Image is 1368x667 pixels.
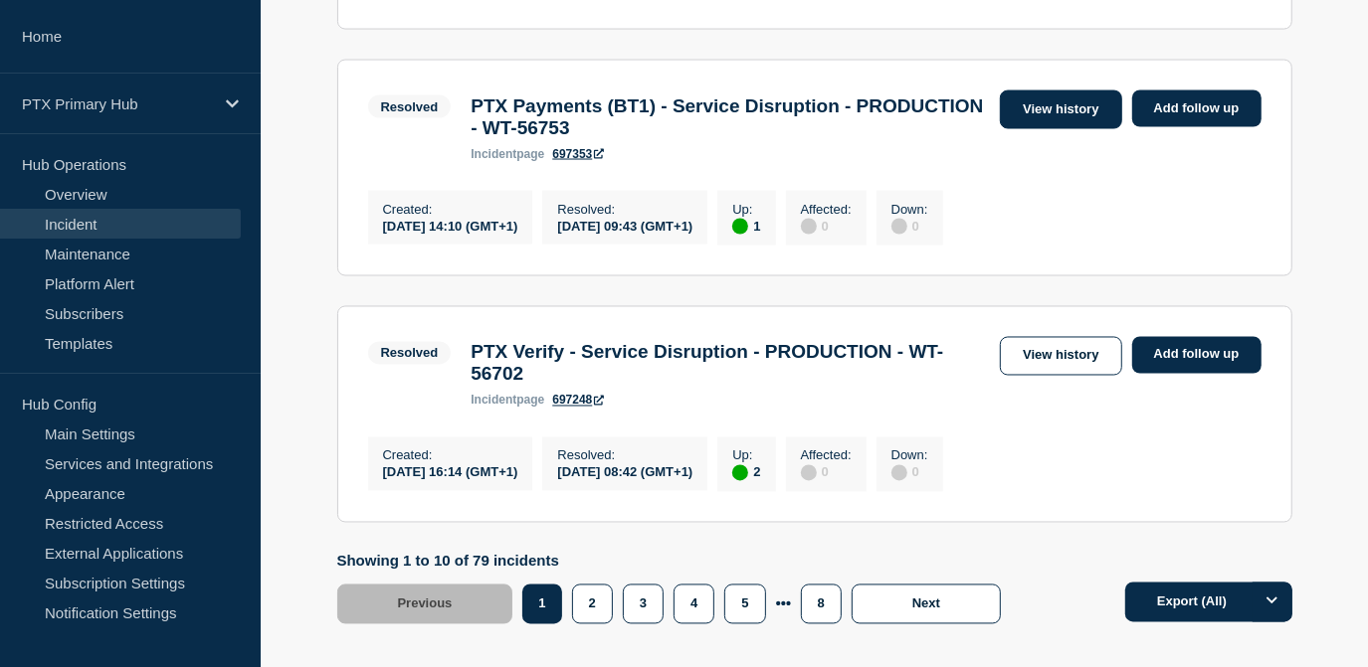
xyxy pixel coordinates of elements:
p: Affected : [801,202,852,217]
div: disabled [801,465,817,481]
span: incident [471,394,516,408]
p: Up : [732,448,760,463]
h3: PTX Verify - Service Disruption - PRODUCTION - WT-56702 [471,342,990,386]
h3: PTX Payments (BT1) - Service Disruption - PRODUCTION - WT-56753 [471,95,990,139]
div: disabled [891,219,907,235]
a: View history [1000,337,1121,376]
button: 8 [801,584,842,624]
p: Up : [732,202,760,217]
p: Affected : [801,448,852,463]
span: Next [912,596,940,611]
div: 0 [891,217,928,235]
a: Add follow up [1132,90,1262,127]
div: 0 [891,463,928,481]
button: 4 [674,584,714,624]
div: up [732,219,748,235]
button: 3 [623,584,664,624]
a: 697353 [552,147,604,161]
div: up [732,465,748,481]
button: 1 [522,584,561,624]
p: Created : [383,202,518,217]
a: View history [1000,90,1121,129]
span: incident [471,147,516,161]
div: 2 [732,463,760,481]
div: disabled [891,465,907,481]
div: 0 [801,217,852,235]
a: Add follow up [1132,337,1262,374]
p: Down : [891,202,928,217]
a: 697248 [552,394,604,408]
div: disabled [801,219,817,235]
button: Previous [337,584,513,624]
div: [DATE] 09:43 (GMT+1) [557,217,692,234]
div: [DATE] 14:10 (GMT+1) [383,217,518,234]
span: Resolved [368,342,452,365]
span: Previous [398,596,453,611]
button: 2 [572,584,613,624]
p: PTX Primary Hub [22,95,213,112]
p: Resolved : [557,448,692,463]
p: page [471,394,544,408]
p: Down : [891,448,928,463]
button: Options [1253,583,1292,622]
button: 5 [724,584,765,624]
div: 0 [801,463,852,481]
button: Export (All) [1125,583,1292,622]
div: [DATE] 08:42 (GMT+1) [557,463,692,480]
div: [DATE] 16:14 (GMT+1) [383,463,518,480]
span: Resolved [368,95,452,118]
p: Showing 1 to 10 of 79 incidents [337,553,1012,570]
div: 1 [732,217,760,235]
p: Resolved : [557,202,692,217]
p: Created : [383,448,518,463]
button: Next [852,584,1001,624]
p: page [471,147,544,161]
